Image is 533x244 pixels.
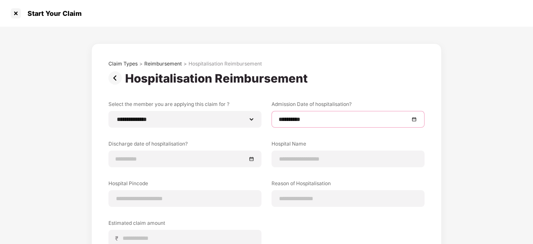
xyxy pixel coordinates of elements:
[108,140,261,151] label: Discharge date of hospitalisation?
[184,60,187,67] div: >
[189,60,262,67] div: Hospitalisation Reimbursement
[108,180,261,190] label: Hospital Pincode
[108,101,261,111] label: Select the member you are applying this claim for ?
[108,60,138,67] div: Claim Types
[272,140,425,151] label: Hospital Name
[139,60,143,67] div: >
[144,60,182,67] div: Reimbursement
[108,71,125,85] img: svg+xml;base64,PHN2ZyBpZD0iUHJldi0zMngzMiIgeG1sbnM9Imh0dHA6Ly93d3cudzMub3JnLzIwMDAvc3ZnIiB3aWR0aD...
[125,71,311,86] div: Hospitalisation Reimbursement
[108,219,261,230] label: Estimated claim amount
[115,234,122,242] span: ₹
[23,9,82,18] div: Start Your Claim
[272,101,425,111] label: Admission Date of hospitalisation?
[272,180,425,190] label: Reason of Hospitalisation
